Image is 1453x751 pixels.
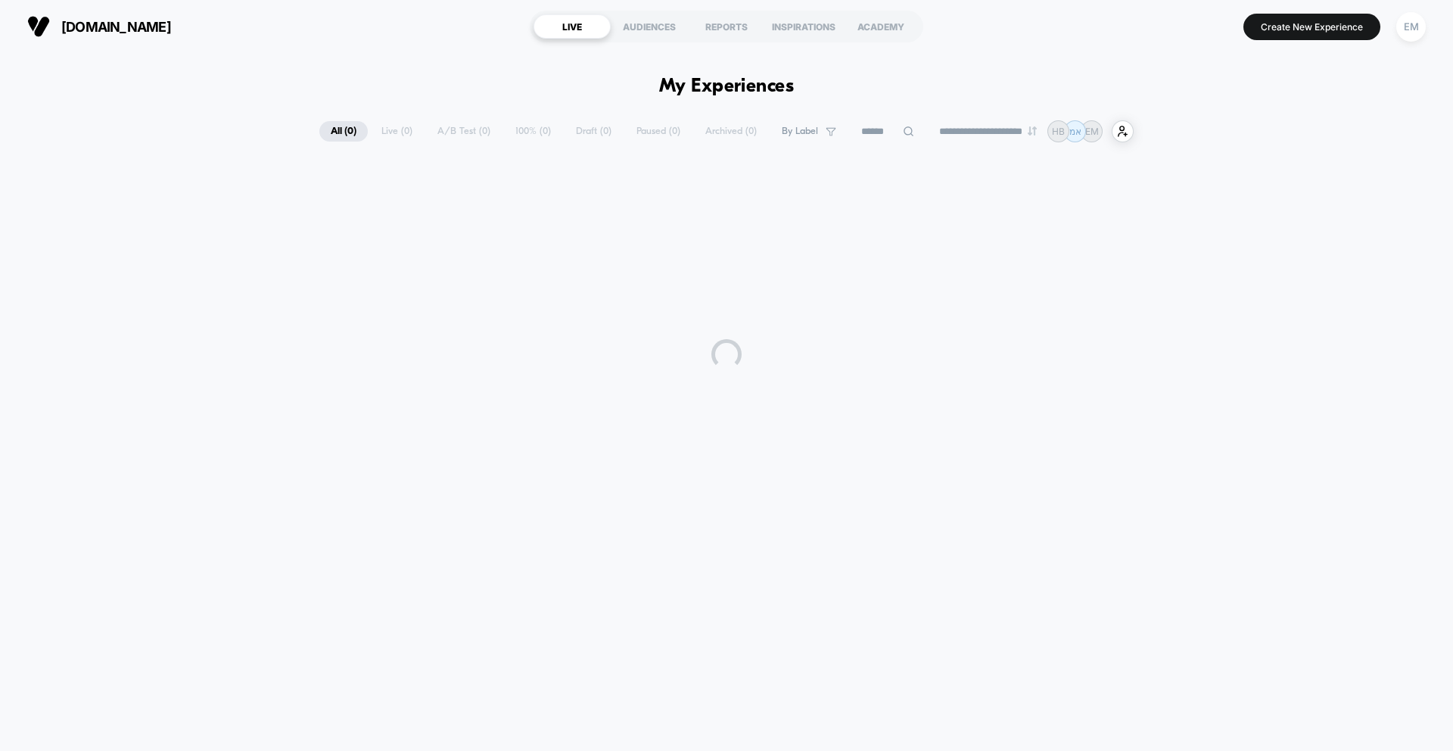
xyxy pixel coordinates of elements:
div: ACADEMY [842,14,919,39]
button: EM [1392,11,1430,42]
div: AUDIENCES [611,14,688,39]
div: REPORTS [688,14,765,39]
p: EM [1085,126,1099,137]
span: [DOMAIN_NAME] [61,19,171,35]
span: By Label [782,126,818,137]
img: end [1028,126,1037,136]
button: Create New Experience [1243,14,1380,40]
p: HB [1052,126,1065,137]
img: Visually logo [27,15,50,38]
div: LIVE [534,14,611,39]
div: EM [1396,12,1426,42]
button: [DOMAIN_NAME] [23,14,176,39]
div: INSPIRATIONS [765,14,842,39]
h1: My Experiences [659,76,795,98]
span: All ( 0 ) [319,121,368,142]
p: אמ [1069,126,1081,137]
